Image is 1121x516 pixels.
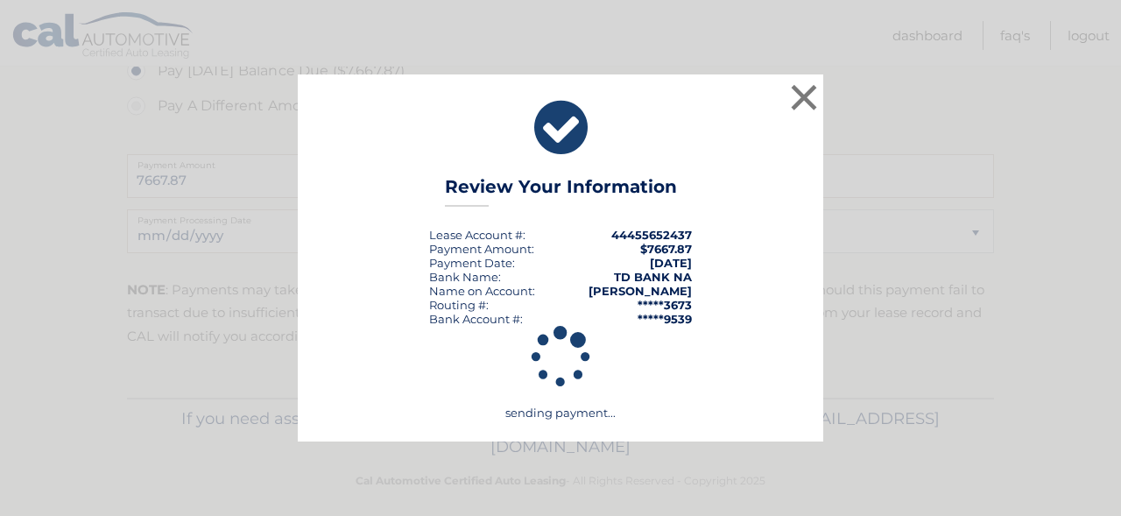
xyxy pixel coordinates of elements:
button: × [786,80,821,115]
h3: Review Your Information [445,176,677,207]
span: $7667.87 [640,242,692,256]
strong: [PERSON_NAME] [589,284,692,298]
div: Bank Name: [429,270,501,284]
div: Routing #: [429,298,489,312]
div: : [429,256,515,270]
div: Name on Account: [429,284,535,298]
div: Bank Account #: [429,312,523,326]
span: Payment Date [429,256,512,270]
strong: TD BANK NA [614,270,692,284]
div: Lease Account #: [429,228,525,242]
div: Payment Amount: [429,242,534,256]
div: sending payment... [320,326,801,421]
span: [DATE] [650,256,692,270]
strong: 44455652437 [611,228,692,242]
